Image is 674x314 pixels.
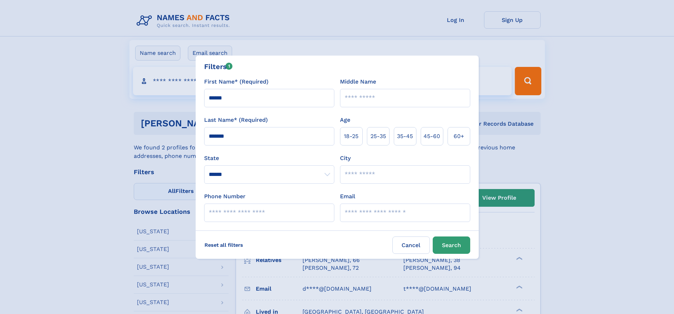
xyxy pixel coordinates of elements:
span: 35‑45 [397,132,413,141]
label: Email [340,192,355,201]
label: State [204,154,334,162]
span: 25‑35 [370,132,386,141]
span: 45‑60 [424,132,440,141]
span: 18‑25 [344,132,358,141]
span: 60+ [454,132,464,141]
label: Last Name* (Required) [204,116,268,124]
label: Phone Number [204,192,246,201]
label: City [340,154,351,162]
label: First Name* (Required) [204,78,269,86]
label: Age [340,116,350,124]
label: Middle Name [340,78,376,86]
label: Reset all filters [200,236,248,253]
label: Cancel [392,236,430,254]
div: Filters [204,61,233,72]
button: Search [433,236,470,254]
